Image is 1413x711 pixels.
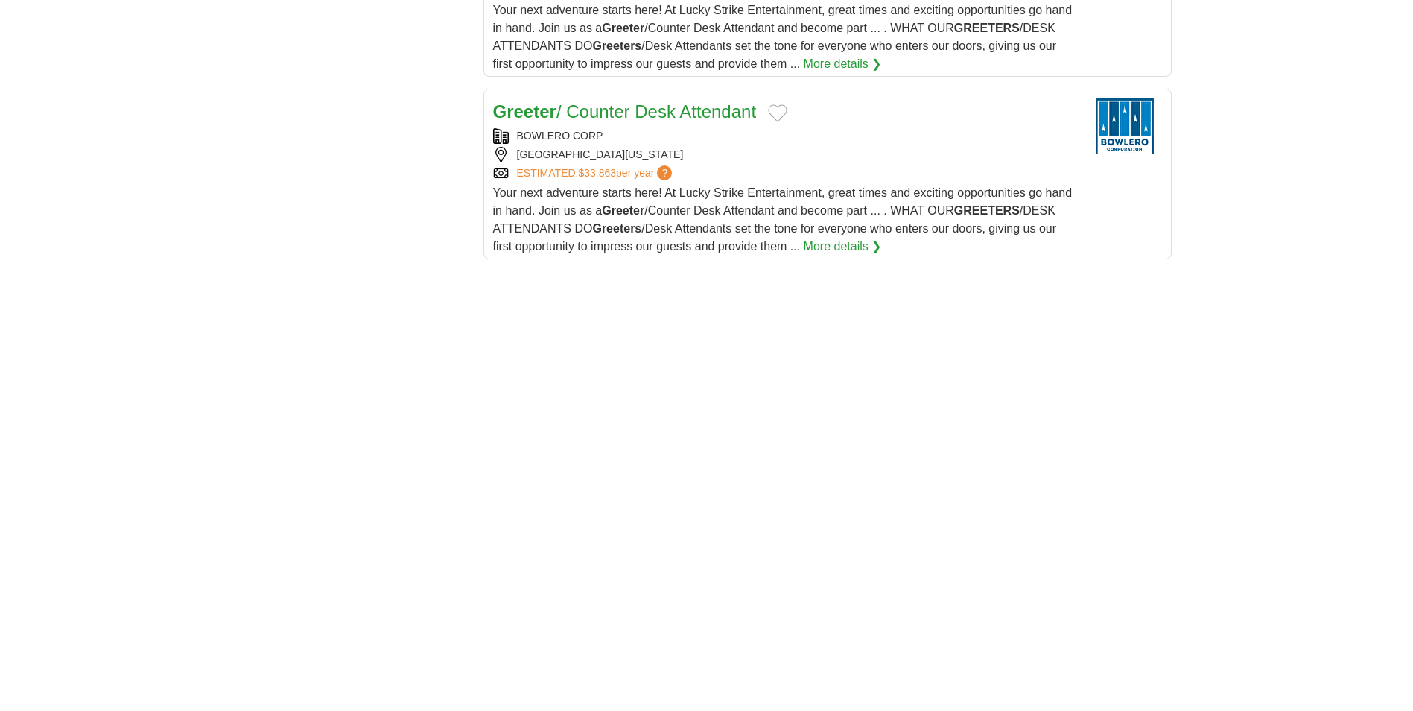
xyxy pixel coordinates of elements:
strong: Greeters [592,39,641,52]
span: Your next adventure starts here! At Lucky Strike Entertainment, great times and exciting opportun... [493,4,1073,70]
img: Bowlero Corp logo [1087,98,1162,154]
strong: GREETERS [954,204,1020,217]
a: BOWLERO CORP [517,130,603,142]
strong: Greeter [602,204,644,217]
a: More details ❯ [804,55,882,73]
strong: GREETERS [954,22,1020,34]
a: More details ❯ [804,238,882,256]
strong: Greeters [592,222,641,235]
a: ESTIMATED:$33,863per year? [517,165,676,181]
div: [GEOGRAPHIC_DATA][US_STATE] [493,147,1076,162]
button: Add to favorite jobs [768,104,787,122]
a: Greeter/ Counter Desk Attendant [493,101,757,121]
strong: Greeter [493,101,556,121]
span: Your next adventure starts here! At Lucky Strike Entertainment, great times and exciting opportun... [493,186,1073,253]
strong: Greeter [602,22,644,34]
span: $33,863 [578,167,616,179]
span: ? [657,165,672,180]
